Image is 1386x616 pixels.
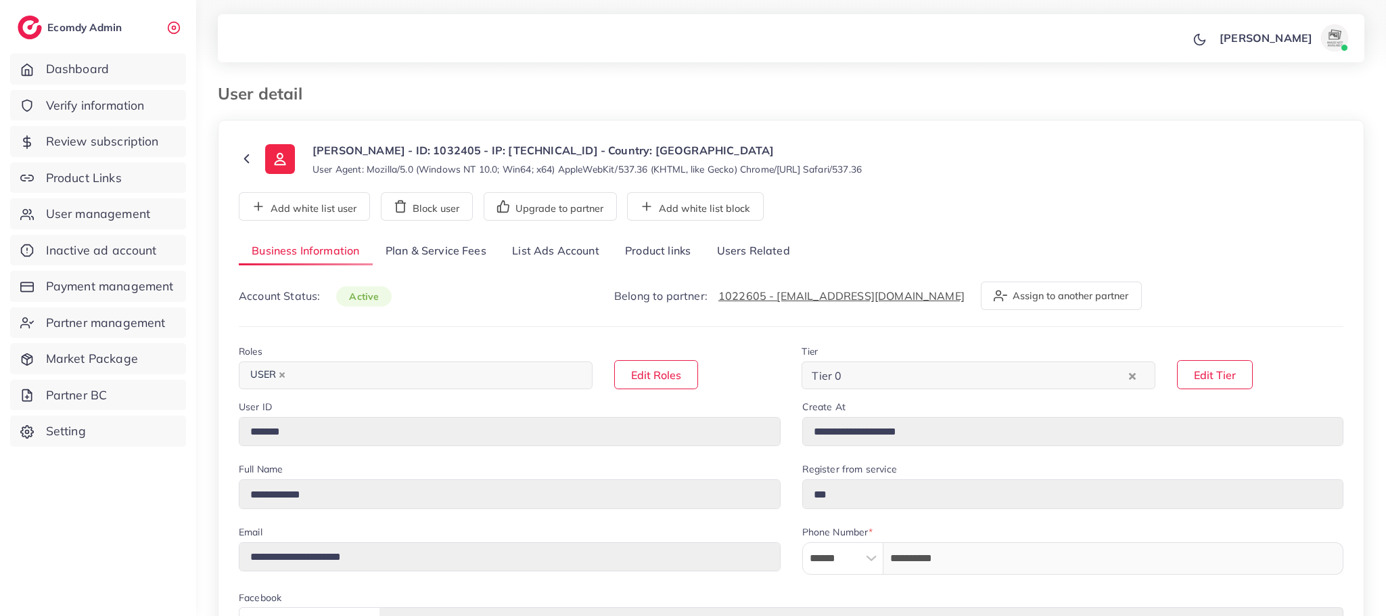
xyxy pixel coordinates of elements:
button: Upgrade to partner [484,192,617,221]
label: Phone Number [802,525,873,539]
button: Edit Tier [1177,360,1253,389]
a: Product links [612,237,703,266]
label: Register from service [802,462,897,476]
label: Create At [802,400,846,414]
a: Payment management [10,271,186,302]
span: Inactive ad account [46,242,157,259]
span: active [336,286,392,307]
span: Product Links [46,169,122,187]
h3: User detail [218,84,313,104]
span: User management [46,205,150,223]
a: Partner management [10,307,186,338]
a: logoEcomdy Admin [18,16,125,39]
a: Partner BC [10,380,186,411]
input: Search for option [293,365,575,386]
small: User Agent: Mozilla/5.0 (Windows NT 10.0; Win64; x64) AppleWebKit/537.36 (KHTML, like Gecko) Chro... [313,162,862,176]
label: Full Name [239,462,283,476]
button: Deselect USER [279,372,285,378]
a: [PERSON_NAME]avatar [1212,24,1354,51]
a: Product Links [10,162,186,194]
span: Dashboard [46,60,109,78]
span: Verify information [46,97,145,114]
span: Partner BC [46,387,108,404]
span: USER [244,366,292,384]
button: Assign to another partner [981,282,1142,310]
a: Users Related [703,237,802,266]
span: Review subscription [46,133,159,150]
a: Setting [10,416,186,447]
div: Search for option [802,361,1155,389]
img: logo [18,16,42,39]
button: Add white list block [627,192,764,221]
button: Clear Selected [1129,368,1136,383]
p: Account Status: [239,288,392,305]
span: Setting [46,422,86,440]
div: Search for option [239,361,593,389]
a: Verify information [10,90,186,121]
p: [PERSON_NAME] - ID: 1032405 - IP: [TECHNICAL_ID] - Country: [GEOGRAPHIC_DATA] [313,142,862,158]
h2: Ecomdy Admin [47,21,125,34]
a: Plan & Service Fees [373,237,499,266]
span: Payment management [46,278,174,295]
span: Market Package [46,350,138,368]
img: ic-user-info.36bf1079.svg [265,144,295,174]
p: [PERSON_NAME] [1220,30,1312,46]
button: Add white list user [239,192,370,221]
p: Belong to partner: [614,288,965,304]
a: Review subscription [10,126,186,157]
label: Email [239,525,262,539]
a: 1022605 - [EMAIL_ADDRESS][DOMAIN_NAME] [718,289,965,303]
label: Tier [802,345,818,358]
label: User ID [239,400,272,414]
a: Business Information [239,237,373,266]
span: Tier 0 [809,366,844,386]
input: Search for option [846,365,1126,386]
button: Edit Roles [614,360,698,389]
a: Inactive ad account [10,235,186,266]
button: Block user [381,192,473,221]
a: List Ads Account [499,237,612,266]
img: avatar [1321,24,1348,51]
label: Roles [239,345,262,358]
a: Dashboard [10,53,186,85]
a: Market Package [10,343,186,374]
label: Facebook [239,591,281,604]
a: User management [10,198,186,229]
span: Partner management [46,314,166,332]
